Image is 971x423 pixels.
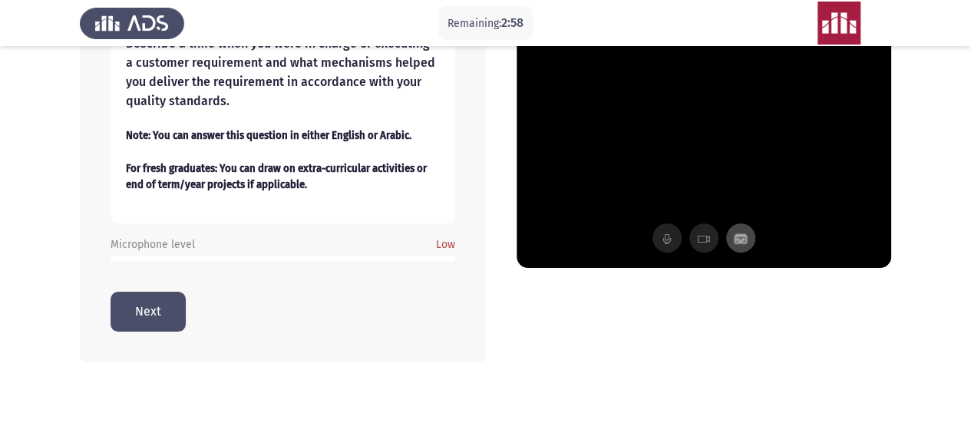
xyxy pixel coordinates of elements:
span: 2:58 [501,15,523,30]
span: Low [436,239,455,252]
label: Microphone level [111,239,195,252]
p: Remaining: [448,14,523,33]
button: Next [111,292,186,331]
p: Describe a time when you were in charge of executing a customer requirement and what mechanisms h... [126,35,440,111]
span: Note: You can answer this question in either English or Arabic. [126,130,411,142]
img: Assessment logo of ASSESS One-way Detailed Interview [787,2,891,45]
img: Assess Talent Management logo [80,2,184,45]
span: For fresh graduates: You can draw on extra-curricular activities or end of term/year projects if ... [126,163,427,191]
